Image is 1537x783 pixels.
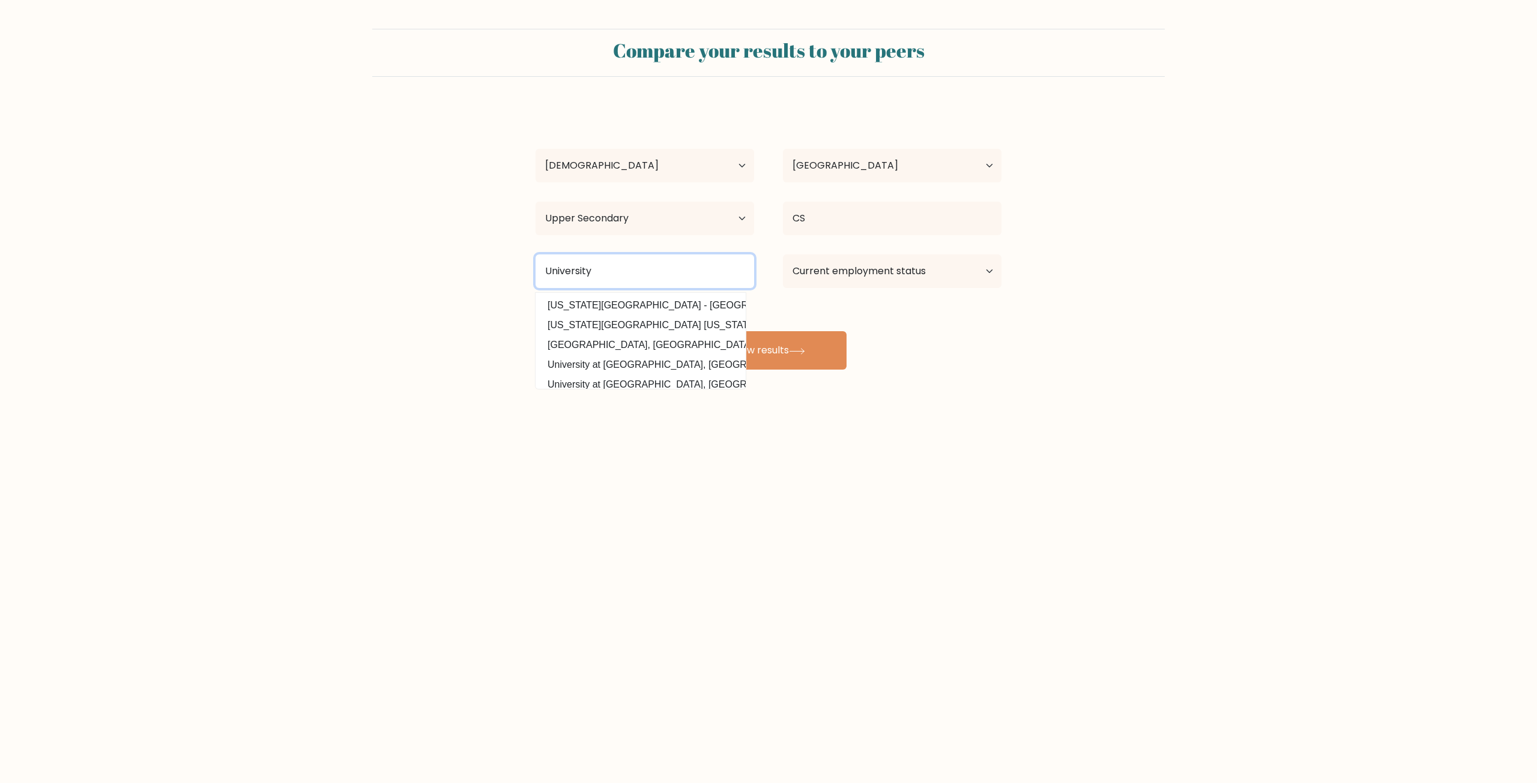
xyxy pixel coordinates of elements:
input: Most relevant educational institution [536,254,754,288]
option: [US_STATE][GEOGRAPHIC_DATA] [US_STATE][GEOGRAPHIC_DATA] ([GEOGRAPHIC_DATA]) [539,316,743,335]
option: [GEOGRAPHIC_DATA], [GEOGRAPHIC_DATA][US_STATE] ([GEOGRAPHIC_DATA]) [539,335,743,355]
option: [US_STATE][GEOGRAPHIC_DATA] - [GEOGRAPHIC_DATA] [GEOGRAPHIC_DATA] ([GEOGRAPHIC_DATA]) [539,296,743,315]
h2: Compare your results to your peers [379,39,1158,62]
option: University at [GEOGRAPHIC_DATA], [GEOGRAPHIC_DATA][US_STATE] ([GEOGRAPHIC_DATA]) [539,375,743,394]
option: University at [GEOGRAPHIC_DATA], [GEOGRAPHIC_DATA][US_STATE] ([GEOGRAPHIC_DATA]) [539,355,743,374]
input: What did you study? [783,202,1001,235]
button: View results [690,331,847,370]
